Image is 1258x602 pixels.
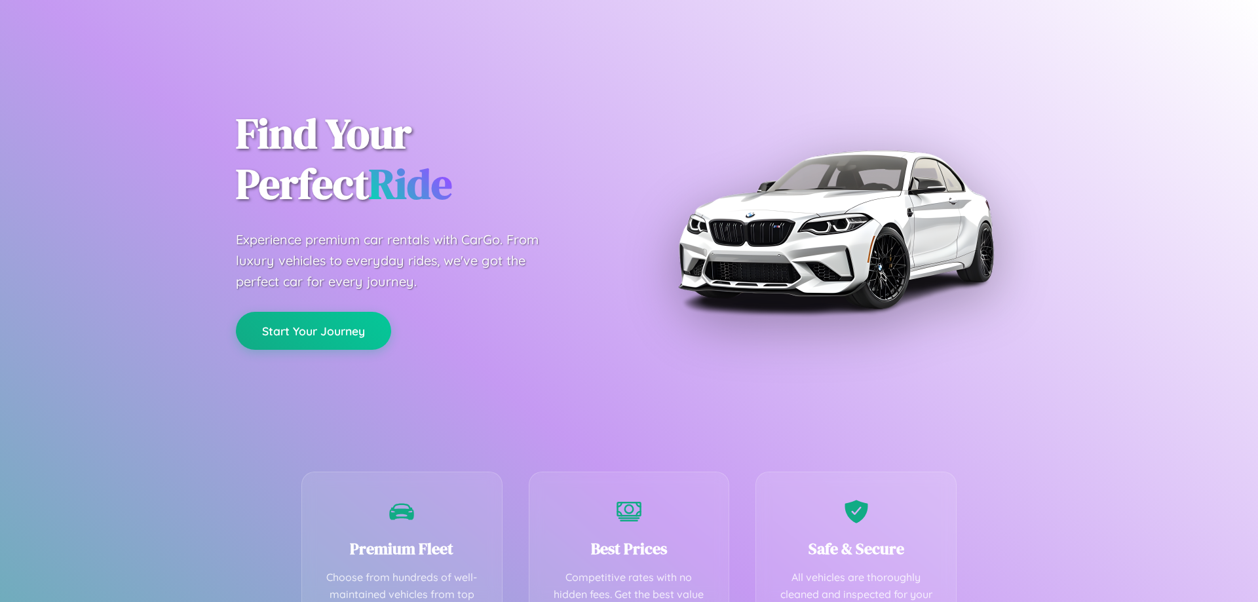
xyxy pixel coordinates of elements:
[776,538,936,559] h3: Safe & Secure
[236,229,563,292] p: Experience premium car rentals with CarGo. From luxury vehicles to everyday rides, we've got the ...
[672,66,999,393] img: Premium BMW car rental vehicle
[369,155,452,212] span: Ride
[236,109,609,210] h1: Find Your Perfect
[322,538,482,559] h3: Premium Fleet
[549,538,710,559] h3: Best Prices
[236,312,391,350] button: Start Your Journey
